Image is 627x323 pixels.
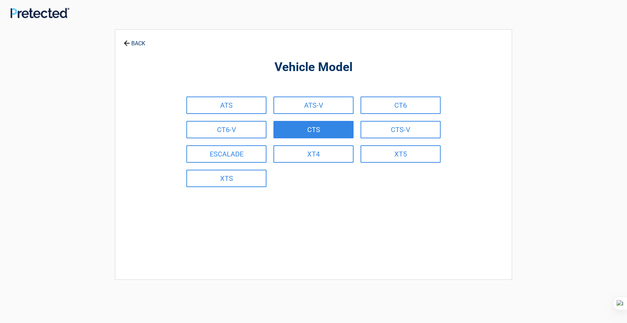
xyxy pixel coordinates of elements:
a: ATS-V [273,97,354,114]
a: CT6 [361,97,441,114]
a: CT6-V [186,121,266,138]
a: ATS [186,97,266,114]
a: CTS [273,121,354,138]
a: BACK [122,34,147,46]
a: CTS-V [361,121,441,138]
a: XTS [186,170,266,187]
img: Main Logo [10,8,69,18]
h2: Vehicle Model [154,59,473,76]
a: ESCALADE [186,145,266,163]
a: XT4 [273,145,354,163]
a: XT5 [361,145,441,163]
